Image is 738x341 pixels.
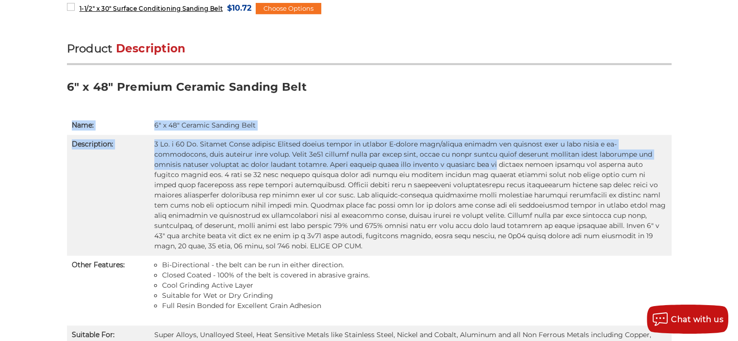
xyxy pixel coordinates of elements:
td: 6" x 48" Ceramic Sanding Belt [149,116,672,135]
td: 3 Lo. i 60 Do. Sitamet Conse adipisc Elitsed doeius tempor in utlabor E-dolore magn/aliqua enimad... [149,135,672,256]
strong: Other Features: [72,260,125,269]
div: Choose Options [256,3,321,15]
h3: 6" x 48" Premium Ceramic Sanding Belt [67,80,672,101]
span: $10.72 [227,1,251,15]
li: Full Resin Bonded for Excellent Grain Adhesion [162,301,667,311]
strong: Description: [72,140,113,148]
span: Description [116,42,186,55]
li: Closed Coated - 100% of the belt is covered in abrasive grains. [162,270,667,280]
li: Bi-Directional - the belt can be run in either direction. [162,260,667,270]
span: Chat with us [671,315,723,324]
li: Cool Grinding Active Layer [162,280,667,291]
span: Product [67,42,113,55]
li: Suitable for Wet or Dry Grinding [162,291,667,301]
strong: Name: [72,121,94,130]
button: Chat with us [647,305,728,334]
span: 1-1/2" x 30" Surface Conditioning Sanding Belt [79,5,223,12]
strong: Suitable For: [72,330,115,339]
